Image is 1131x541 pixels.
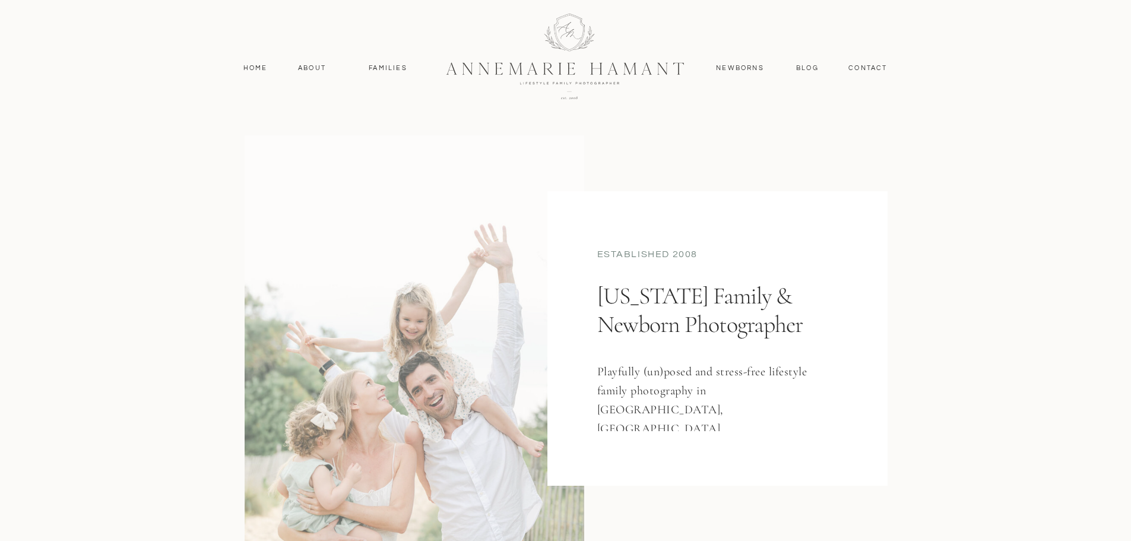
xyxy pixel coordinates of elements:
[238,63,273,74] a: Home
[597,248,838,264] div: established 2008
[295,63,330,74] a: About
[794,63,822,74] a: Blog
[597,281,832,384] h1: [US_STATE] Family & Newborn Photographer
[362,63,415,74] a: Families
[842,63,894,74] a: contact
[597,362,821,431] h3: Playfully (un)posed and stress-free lifestyle family photography in [GEOGRAPHIC_DATA], [GEOGRAPHI...
[712,63,769,74] a: Newborns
